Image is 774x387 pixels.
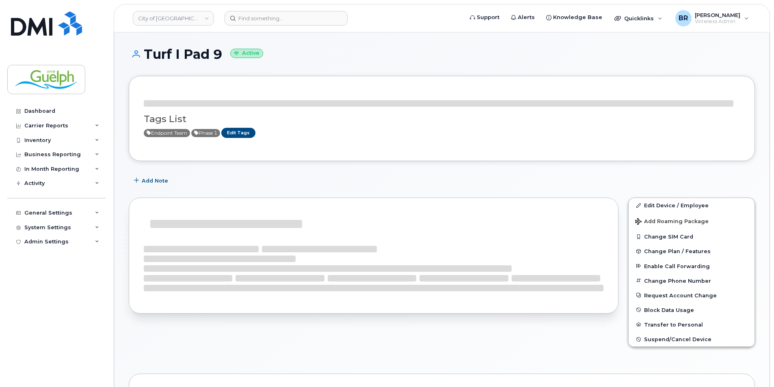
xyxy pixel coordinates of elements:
[629,332,755,346] button: Suspend/Cancel Device
[629,259,755,273] button: Enable Call Forwarding
[142,177,168,185] span: Add Note
[221,128,255,138] a: Edit Tags
[629,244,755,258] button: Change Plan / Features
[629,317,755,332] button: Transfer to Personal
[144,129,190,137] span: Active
[629,213,755,229] button: Add Roaming Package
[629,198,755,213] a: Edit Device / Employee
[644,263,710,269] span: Enable Call Forwarding
[144,114,740,124] h3: Tags List
[191,129,220,137] span: Active
[635,218,709,226] span: Add Roaming Package
[629,288,755,303] button: Request Account Change
[629,273,755,288] button: Change Phone Number
[129,173,175,188] button: Add Note
[129,47,755,61] h1: Turf I Pad 9
[230,49,263,58] small: Active
[644,336,711,342] span: Suspend/Cancel Device
[644,248,711,254] span: Change Plan / Features
[629,303,755,317] button: Block Data Usage
[629,229,755,244] button: Change SIM Card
